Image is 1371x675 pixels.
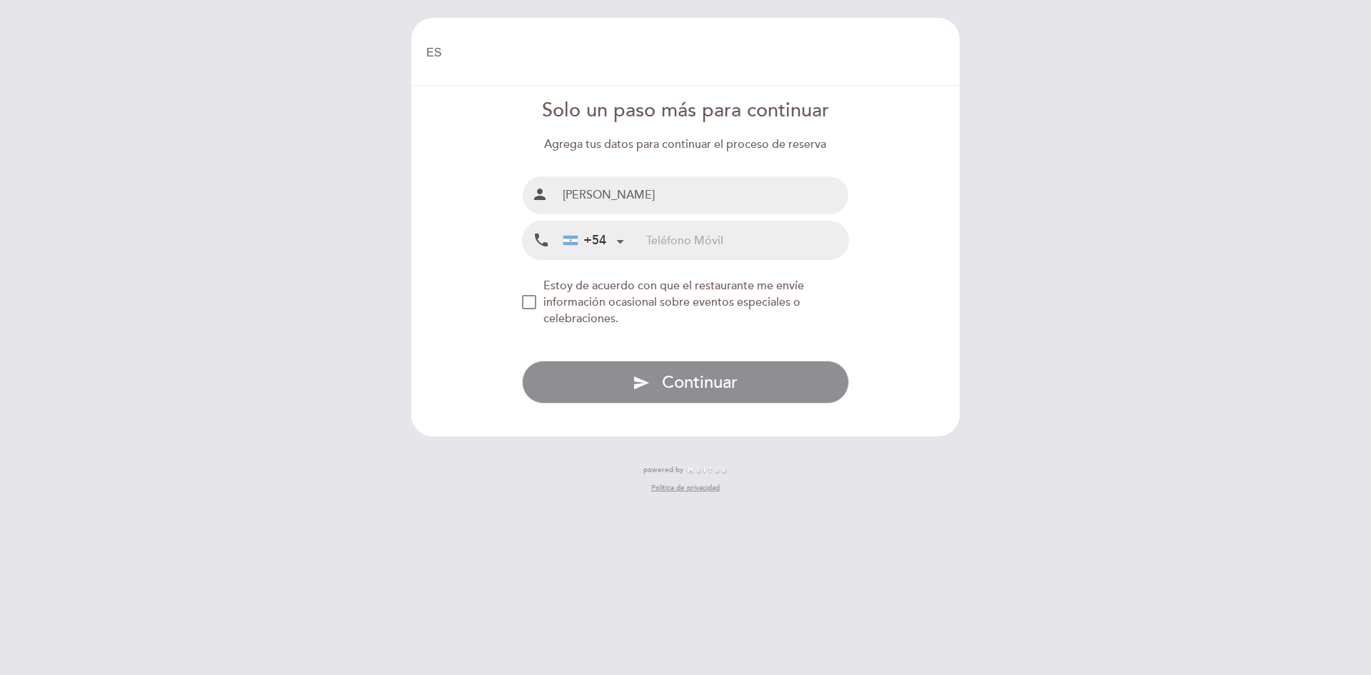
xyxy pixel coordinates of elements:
input: Teléfono Móvil [646,221,848,259]
i: local_phone [533,231,550,249]
i: send [633,374,650,391]
a: Política de privacidad [651,483,720,493]
input: Nombre y Apellido [557,176,849,214]
div: Solo un paso más para continuar [522,97,850,125]
img: MEITRE [687,467,728,474]
span: powered by [643,465,683,475]
span: Continuar [662,372,738,393]
a: powered by [643,465,728,475]
div: Agrega tus datos para continuar el proceso de reserva [522,136,850,153]
i: person [531,186,548,203]
button: send Continuar [522,361,850,404]
md-checkbox: NEW_MODAL_AGREE_RESTAURANT_SEND_OCCASIONAL_INFO [522,278,850,327]
span: Estoy de acuerdo con que el restaurante me envíe información ocasional sobre eventos especiales o... [543,279,804,326]
div: +54 [563,231,606,250]
div: Argentina: +54 [558,222,629,259]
